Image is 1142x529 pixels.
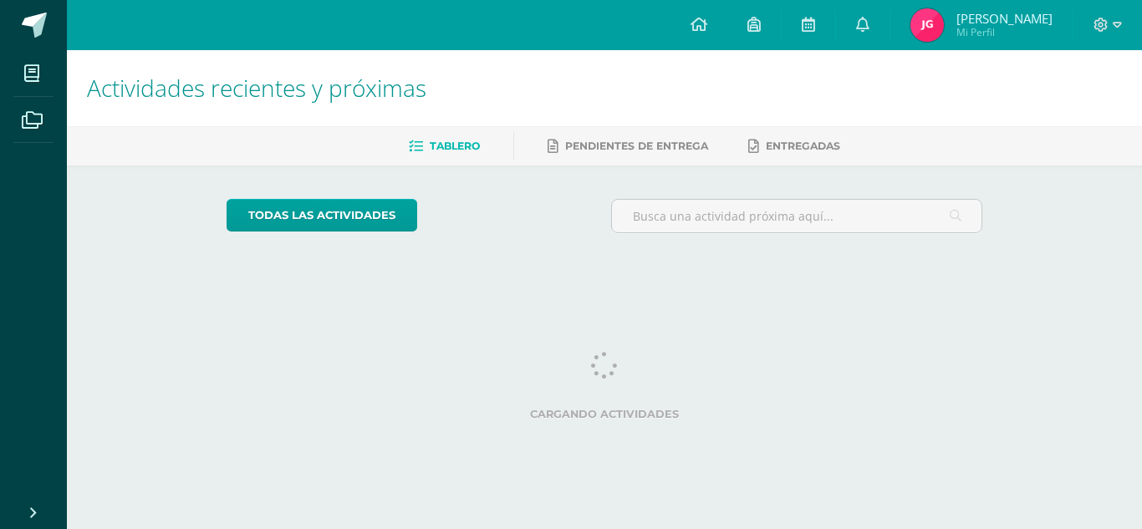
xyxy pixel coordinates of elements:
[409,133,480,160] a: Tablero
[766,140,840,152] span: Entregadas
[548,133,708,160] a: Pendientes de entrega
[565,140,708,152] span: Pendientes de entrega
[430,140,480,152] span: Tablero
[956,25,1053,39] span: Mi Perfil
[227,408,983,420] label: Cargando actividades
[956,10,1053,27] span: [PERSON_NAME]
[612,200,982,232] input: Busca una actividad próxima aquí...
[87,72,426,104] span: Actividades recientes y próximas
[748,133,840,160] a: Entregadas
[910,8,944,42] img: ad473004637a0967333ac9e738f9cc2d.png
[227,199,417,231] a: todas las Actividades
